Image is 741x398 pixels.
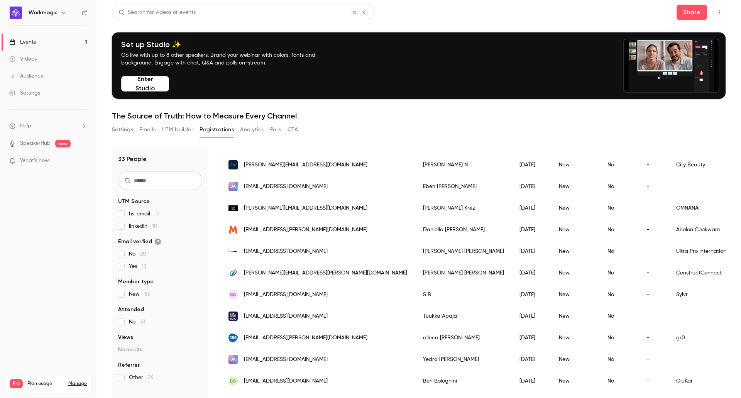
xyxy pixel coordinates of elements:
[118,278,154,286] span: Member type
[639,176,668,197] div: -
[118,334,133,341] span: Views
[228,355,238,364] img: open.store
[551,219,600,240] div: New
[512,284,551,305] div: [DATE]
[512,219,551,240] div: [DATE]
[9,89,40,97] div: Settings
[512,197,551,219] div: [DATE]
[639,154,668,176] div: -
[600,262,639,284] div: No
[415,219,512,240] div: Daniella [PERSON_NAME]
[677,5,707,20] button: Share
[600,240,639,262] div: No
[228,247,238,256] img: ultrapro.com
[129,374,154,381] span: Other
[152,224,157,229] span: 10
[244,226,367,234] span: [EMAIL_ADDRESS][PERSON_NAME][DOMAIN_NAME]
[129,222,157,230] span: linkedin
[228,333,238,342] img: gr0.com
[55,140,71,147] span: new
[9,122,87,130] li: help-dropdown-opener
[415,240,512,262] div: [PERSON_NAME] [PERSON_NAME]
[415,305,512,327] div: Tuukka Apaja
[415,262,512,284] div: [PERSON_NAME] [PERSON_NAME]
[140,251,146,257] span: 20
[9,72,44,80] div: Audience
[20,122,31,130] span: Help
[512,154,551,176] div: [DATE]
[244,269,407,277] span: [PERSON_NAME][EMAIL_ADDRESS][PERSON_NAME][DOMAIN_NAME]
[551,154,600,176] div: New
[140,319,145,325] span: 33
[10,379,23,388] span: Pro
[230,291,236,298] span: SB
[228,205,238,211] img: omnana.com
[118,8,196,17] div: Search for videos or events
[118,361,140,369] span: Referrer
[415,154,512,176] div: [PERSON_NAME] N
[118,198,150,205] span: UTM Source
[639,327,668,349] div: -
[512,327,551,349] div: [DATE]
[244,204,367,212] span: [PERSON_NAME][EMAIL_ADDRESS][DOMAIN_NAME]
[600,176,639,197] div: No
[600,327,639,349] div: No
[244,334,367,342] span: [EMAIL_ADDRESS][PERSON_NAME][DOMAIN_NAME]
[155,211,159,217] span: 12
[144,291,150,297] span: 33
[118,238,161,246] span: Email verified
[551,176,600,197] div: New
[639,305,668,327] div: -
[129,290,150,298] span: New
[600,370,639,392] div: No
[600,219,639,240] div: No
[20,139,51,147] a: SpeakerHub
[27,381,64,387] span: Plan usage
[551,327,600,349] div: New
[551,305,600,327] div: New
[600,197,639,219] div: No
[148,375,154,380] span: 26
[551,240,600,262] div: New
[121,40,333,49] h4: Set up Studio ✨
[68,381,87,387] a: Manage
[600,305,639,327] div: No
[551,262,600,284] div: New
[121,76,169,91] button: Enter Studio
[639,240,668,262] div: -
[600,284,639,305] div: No
[118,198,202,381] section: facet-groups
[112,124,133,136] button: Settings
[129,318,145,326] span: No
[512,176,551,197] div: [DATE]
[415,176,512,197] div: Eben [PERSON_NAME]
[270,124,281,136] button: Polls
[415,370,512,392] div: Ben Bolognini
[551,197,600,219] div: New
[29,9,58,17] h6: Workmagic
[162,124,193,136] button: UTM builder
[9,38,36,46] div: Events
[200,124,234,136] button: Registrations
[639,284,668,305] div: -
[142,264,146,269] span: 13
[415,284,512,305] div: S B
[639,349,668,370] div: -
[118,346,202,354] p: No results
[244,247,328,256] span: [EMAIL_ADDRESS][DOMAIN_NAME]
[512,240,551,262] div: [DATE]
[512,262,551,284] div: [DATE]
[415,349,512,370] div: Yedra [PERSON_NAME]
[551,370,600,392] div: New
[118,306,144,313] span: Attended
[244,291,328,299] span: [EMAIL_ADDRESS][DOMAIN_NAME]
[639,197,668,219] div: -
[512,349,551,370] div: [DATE]
[288,124,298,136] button: CTA
[118,154,147,164] h1: 33 People
[129,263,146,270] span: Yes
[244,377,328,385] span: [EMAIL_ADDRESS][DOMAIN_NAME]
[228,225,238,234] img: meyer.com
[551,284,600,305] div: New
[20,157,49,165] span: What's new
